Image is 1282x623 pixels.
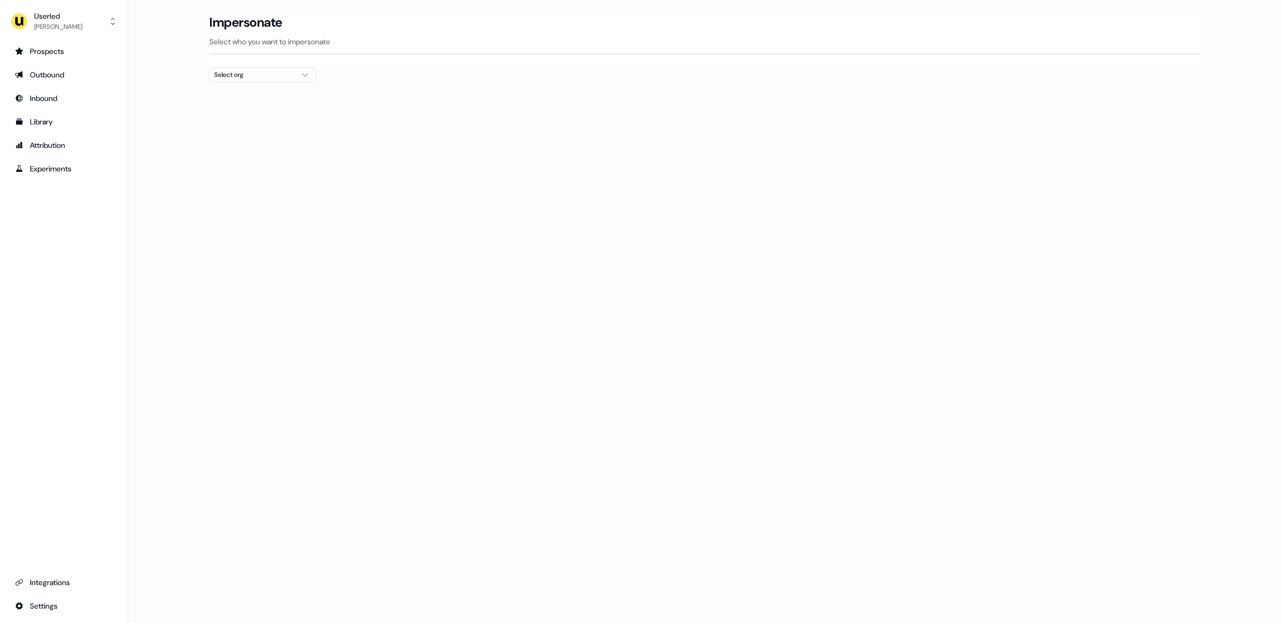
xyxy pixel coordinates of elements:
button: Select org [209,67,316,82]
a: Go to Inbound [9,90,119,107]
button: Userled[PERSON_NAME] [9,9,119,34]
div: [PERSON_NAME] [34,21,82,32]
a: Go to outbound experience [9,66,119,83]
div: Experiments [15,163,113,174]
h3: Impersonate [209,14,283,30]
div: Settings [15,601,113,611]
div: Select org [214,69,294,80]
a: Go to integrations [9,597,119,614]
a: Go to templates [9,113,119,130]
a: Go to prospects [9,43,119,60]
a: Go to integrations [9,574,119,591]
div: Attribution [15,140,113,151]
div: Inbound [15,93,113,104]
div: Library [15,116,113,127]
div: Prospects [15,46,113,57]
a: Go to attribution [9,137,119,154]
a: Go to experiments [9,160,119,177]
div: Outbound [15,69,113,80]
p: Select who you want to impersonate [209,36,1201,47]
div: Integrations [15,577,113,588]
div: Userled [34,11,82,21]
